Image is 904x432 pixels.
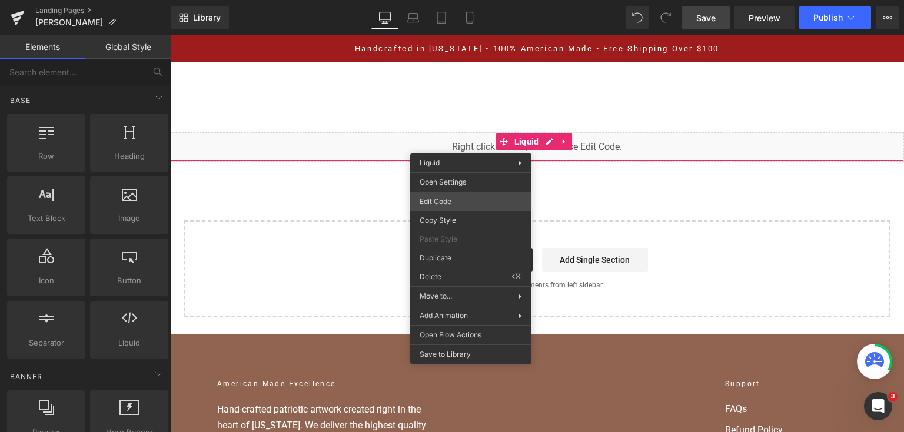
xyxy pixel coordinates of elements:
[94,337,165,349] span: Liquid
[420,177,522,187] span: Open Settings
[11,212,82,225] span: Text Block
[420,291,519,302] span: Move to...
[420,196,522,207] span: Edit Code
[193,12,221,23] span: Library
[420,349,522,360] span: Save to Library
[555,343,687,355] h2: Support
[420,272,512,282] span: Delete
[654,6,677,29] button: Redo
[35,6,171,15] a: Landing Pages
[420,310,519,321] span: Add Animation
[11,150,82,162] span: Row
[888,392,898,401] span: 3
[626,6,649,29] button: Undo
[85,35,171,59] a: Global Style
[420,215,522,226] span: Copy Style
[512,272,522,282] span: ⌫
[171,6,229,29] a: New Library
[372,213,478,236] a: Add Single Section
[33,246,702,254] p: or Drag & Drop elements from left sidebar
[864,392,892,420] iframe: Intercom live chat
[94,274,165,287] span: Button
[9,95,32,106] span: Base
[420,330,522,340] span: Open Flow Actions
[371,6,399,29] a: Desktop
[47,343,271,355] h2: American-Made Excellence
[11,337,82,349] span: Separator
[420,253,522,263] span: Duplicate
[35,18,103,27] span: [PERSON_NAME]
[257,213,363,236] a: Explore Blocks
[387,98,403,115] a: Expand / Collapse
[94,212,165,225] span: Image
[749,12,780,24] span: Preview
[813,13,843,22] span: Publish
[11,274,82,287] span: Icon
[555,388,687,402] a: Refund Policy
[47,367,271,413] p: Hand-crafted patriotic artwork created right in the heart of [US_STATE]. We deliver the highest q...
[420,158,440,167] span: Liquid
[876,6,899,29] button: More
[734,6,795,29] a: Preview
[341,98,372,115] span: Liquid
[456,6,484,29] a: Mobile
[185,9,549,18] a: Handcrafted in [US_STATE] • 100% American Made • Free Shipping Over $100
[420,234,522,245] span: Paste Style
[555,367,687,381] a: FAQs
[94,150,165,162] span: Heading
[799,6,871,29] button: Publish
[399,6,427,29] a: Laptop
[427,6,456,29] a: Tablet
[9,371,44,382] span: Banner
[696,12,716,24] span: Save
